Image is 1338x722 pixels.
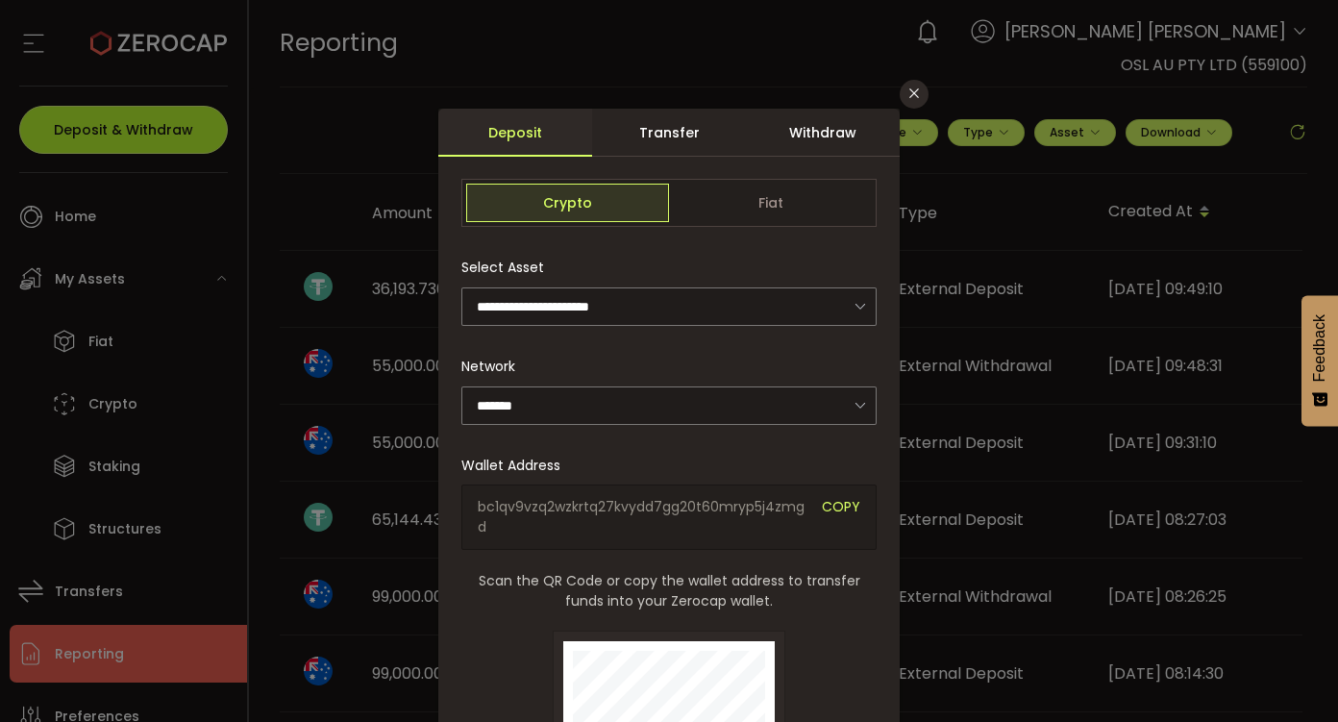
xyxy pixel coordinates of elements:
button: Feedback - Show survey [1301,295,1338,426]
span: COPY [822,497,860,537]
span: Fiat [669,184,872,222]
div: Transfer [592,109,746,157]
label: Wallet Address [461,456,572,475]
label: Network [461,357,527,376]
div: Deposit [438,109,592,157]
span: bc1qv9vzq2wzkrtq27kvydd7gg20t60mryp5j4zmgd [478,497,807,537]
span: Scan the QR Code or copy the wallet address to transfer funds into your Zerocap wallet. [461,571,877,611]
button: Close [900,80,929,109]
iframe: Chat Widget [1242,630,1338,722]
span: Feedback [1311,314,1328,382]
label: Select Asset [461,258,556,277]
div: Withdraw [746,109,900,157]
span: Crypto [466,184,669,222]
